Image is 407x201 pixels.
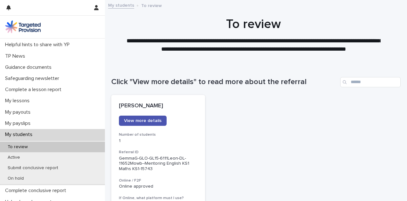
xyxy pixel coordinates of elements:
[340,77,401,87] input: Search
[119,184,197,189] p: Online approved
[119,103,197,110] p: [PERSON_NAME]
[119,116,167,126] a: View more details
[119,150,197,155] h3: Referral ID
[3,165,63,171] p: Submit conclusive report
[124,118,162,123] span: View more details
[3,53,30,59] p: TP News
[3,42,75,48] p: Helpful hints to share with YP
[3,109,36,115] p: My payouts
[5,20,41,33] img: M5nRWzHhSzIhMunXDL62
[3,98,35,104] p: My lessons
[3,144,33,150] p: To review
[3,155,25,160] p: Active
[3,120,36,126] p: My payslips
[3,132,38,138] p: My students
[119,138,197,144] p: 1
[108,1,134,9] a: My students
[111,77,338,87] h1: Click "View more details" to read more about the referral
[3,75,64,82] p: Safeguarding newsletter
[119,178,197,183] h3: Online / F2F
[119,156,197,172] p: GemmaG-GLO-GL15-6111Leon-DL-11652Mowb--Mentoring English KS1 Maths KS1-15743
[3,87,66,93] p: Complete a lesson report
[141,2,162,9] p: To review
[3,64,57,70] p: Guidance documents
[3,176,29,181] p: On hold
[119,196,197,201] h3: If Online, what platform must I use?
[111,17,396,32] h1: To review
[119,132,197,137] h3: Number of students
[3,188,71,194] p: Complete conclusive report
